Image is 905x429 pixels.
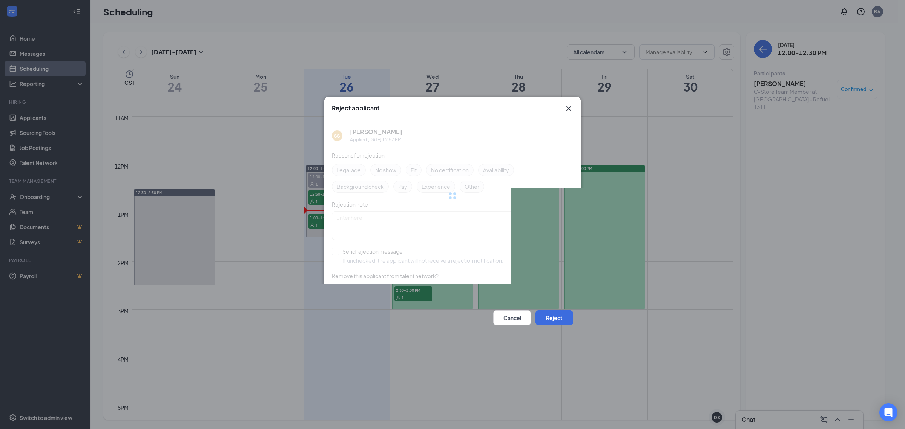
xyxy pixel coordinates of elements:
button: Cancel [493,310,531,325]
h3: Reject applicant [332,104,379,112]
button: Reject [535,310,573,325]
button: Close [564,104,573,113]
div: Open Intercom Messenger [879,403,897,421]
svg: Cross [564,104,573,113]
